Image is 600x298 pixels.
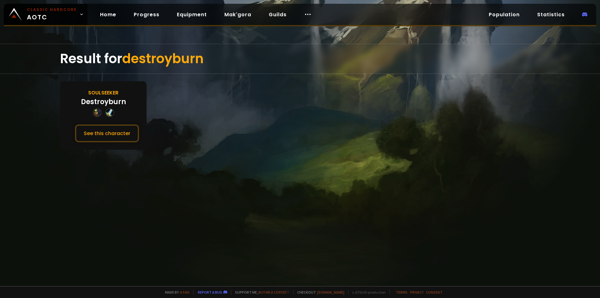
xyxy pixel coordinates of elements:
[484,8,525,21] a: Population
[122,49,204,68] span: destroyburn
[27,7,77,22] span: AOTC
[264,8,292,21] a: Guilds
[426,290,442,295] a: Consent
[81,97,126,107] div: Destroyburn
[88,89,118,97] div: Soulseeker
[231,290,289,295] span: Support me,
[219,8,256,21] a: Mak'gora
[161,290,189,295] span: Made by
[60,44,540,73] div: Result for
[258,290,289,295] a: Buy me a coffee
[532,8,570,21] a: Statistics
[410,290,423,295] a: Privacy
[348,290,386,295] span: v. d752d5 - production
[396,290,407,295] a: Terms
[27,7,77,13] small: Classic Hardcore
[317,290,344,295] a: [DOMAIN_NAME]
[172,8,212,21] a: Equipment
[198,290,222,295] a: Report a bug
[293,290,344,295] span: Checkout
[129,8,164,21] a: Progress
[75,124,139,142] button: See this character
[180,290,189,295] a: a fan
[95,8,121,21] a: Home
[4,4,87,25] a: Classic HardcoreAOTC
